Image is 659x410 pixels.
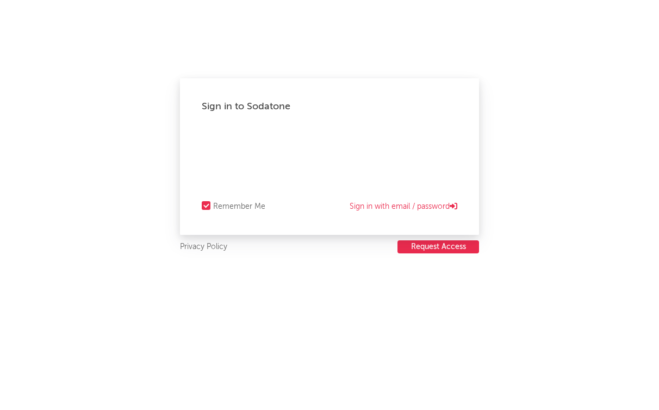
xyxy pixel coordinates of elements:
[202,100,457,113] div: Sign in to Sodatone
[213,200,265,213] div: Remember Me
[397,240,479,254] a: Request Access
[397,240,479,253] button: Request Access
[350,200,457,213] a: Sign in with email / password
[180,240,227,254] a: Privacy Policy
